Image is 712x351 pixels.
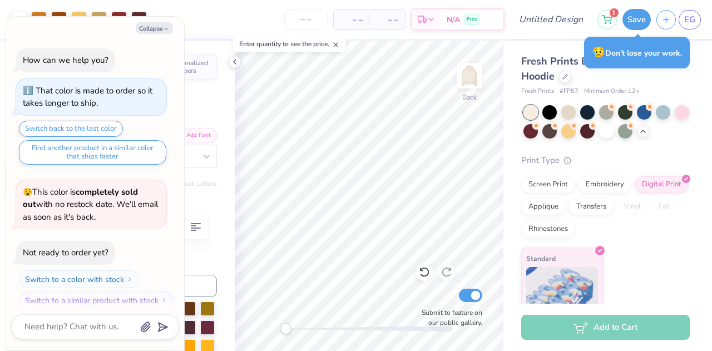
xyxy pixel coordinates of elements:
[23,247,108,258] div: Not ready to order yet?
[521,87,554,96] span: Fresh Prints
[280,323,291,334] div: Accessibility label
[171,128,217,142] button: Add Font
[617,199,648,215] div: Vinyl
[23,186,158,223] span: This color is with no restock date. We'll email as soon as it's back.
[679,10,701,29] a: EG
[19,270,139,288] button: Switch to a color with stock
[467,16,477,23] span: Free
[23,186,138,210] strong: completely sold out
[597,10,617,29] button: 1
[447,14,460,26] span: N/A
[19,291,174,309] button: Switch to a similar product with stock
[462,92,477,102] div: Back
[510,8,592,31] input: Untitled Design
[19,121,123,137] button: Switch back to the last color
[521,154,690,167] div: Print Type
[635,176,689,193] div: Digital Print
[521,199,566,215] div: Applique
[684,13,695,26] span: EG
[560,87,578,96] span: # FP87
[526,253,556,264] span: Standard
[622,9,651,30] button: Save
[136,22,173,34] button: Collapse
[376,14,398,26] span: – –
[126,276,133,283] img: Switch to a color with stock
[521,55,680,83] span: Fresh Prints Boston Heavyweight Hoodie
[161,297,167,304] img: Switch to a similar product with stock
[458,65,481,87] img: Back
[416,308,482,328] label: Submit to feature on our public gallery.
[651,199,678,215] div: Foil
[526,267,598,323] img: Standard
[23,85,152,109] div: That color is made to order so it takes longer to ship.
[578,176,631,193] div: Embroidery
[521,176,575,193] div: Screen Print
[521,221,575,238] div: Rhinestones
[19,140,166,165] button: Find another product in a similar color that ships faster
[233,36,346,52] div: Enter quantity to see the price.
[340,14,363,26] span: – –
[23,55,108,66] div: How can we help you?
[584,87,640,96] span: Minimum Order: 12 +
[569,199,614,215] div: Transfers
[610,8,619,17] span: 1
[23,187,32,197] span: 😵
[169,59,210,75] span: Personalized Numbers
[284,9,328,29] input: – –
